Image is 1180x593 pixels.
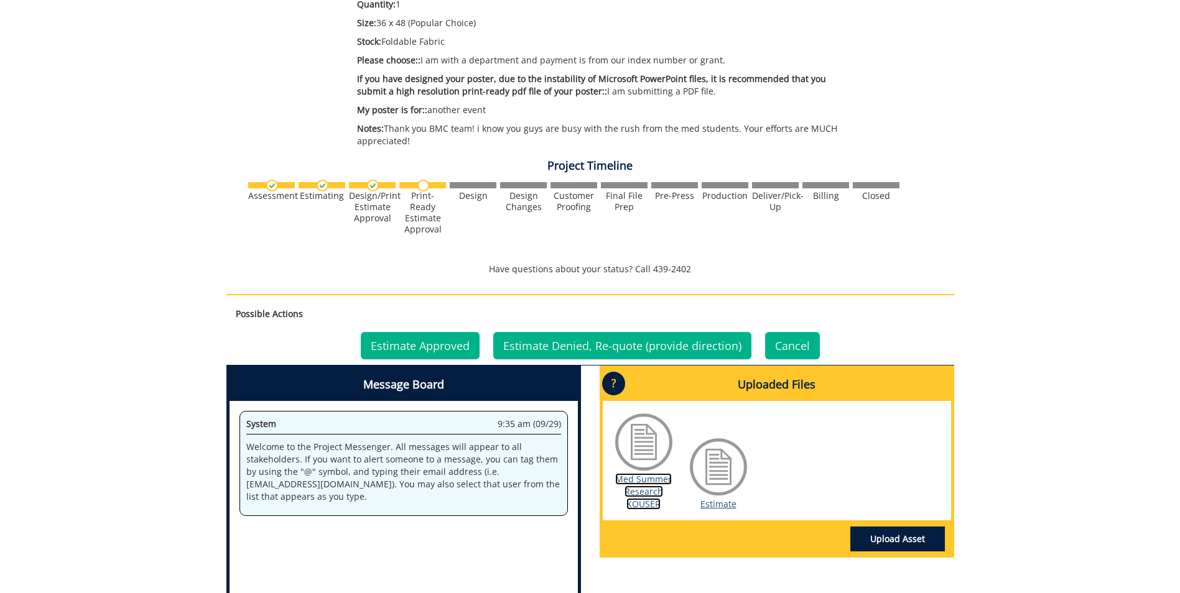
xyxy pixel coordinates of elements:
div: Design Changes [500,190,547,213]
a: Upload Asset [850,526,945,551]
img: checkmark [367,180,379,191]
div: Design/Print Estimate Approval [349,190,396,224]
div: Closed [853,190,899,201]
span: Please choose:: [357,54,420,66]
span: System [246,418,276,430]
div: Production [702,190,748,201]
div: Design [450,190,496,201]
a: Estimate Denied, Re-quote (provide direction) [493,332,751,359]
p: Welcome to the Project Messenger. All messages will appear to all stakeholders. If you want to al... [246,441,561,503]
a: Estimate Approved [361,332,480,359]
a: Cancel [765,332,820,359]
img: checkmark [317,180,328,191]
div: Pre-Press [651,190,698,201]
div: Estimating [299,190,345,201]
div: Billing [802,190,849,201]
h4: Project Timeline [226,160,954,172]
h4: Message Board [230,369,578,401]
p: ? [602,372,625,395]
span: My poster is for:: [357,104,427,116]
p: Thank you BMC team! i know you guys are busy with the rush from the med students. Your efforts ar... [357,122,844,147]
p: I am with a department and payment is from our index number or grant. [357,54,844,67]
strong: Possible Actions [236,308,303,319]
div: Final File Prep [601,190,648,213]
h4: Uploaded Files [603,369,951,401]
p: I am submitting a PDF file. [357,73,844,98]
img: no [417,180,429,191]
span: If you have designed your poster, due to the instability of Microsoft PowerPoint files, it is rec... [357,73,826,97]
span: Stock: [357,35,381,47]
div: Assessment [248,190,295,201]
span: Notes: [357,122,384,134]
p: Have questions about your status? Call 439-2402 [226,263,954,275]
div: Print-Ready Estimate Approval [399,190,446,235]
a: Med Summer Research KOUSER [615,473,672,510]
a: Estimate [700,498,736,510]
img: checkmark [266,180,278,191]
p: 36 x 48 (Popular Choice) [357,17,844,29]
span: Size: [357,17,376,29]
div: Deliver/Pick-Up [752,190,799,213]
p: Foldable Fabric [357,35,844,48]
span: 9:35 am (09/29) [498,418,561,430]
div: Customer Proofing [551,190,597,213]
p: another event [357,104,844,116]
